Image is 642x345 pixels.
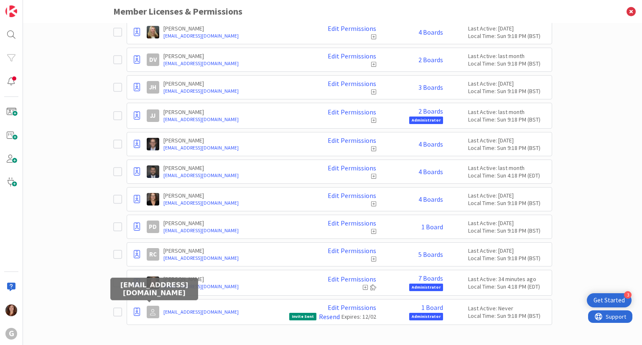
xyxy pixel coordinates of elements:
[147,26,159,38] img: DS
[163,144,309,152] a: [EMAIL_ADDRESS][DOMAIN_NAME]
[163,283,309,290] a: [EMAIL_ADDRESS][DOMAIN_NAME]
[468,227,548,234] div: Local Time: Sun 9:18 PM (BST)
[163,164,309,172] p: [PERSON_NAME]
[418,56,443,63] a: 2 Boards
[147,248,159,261] div: RC
[468,52,548,60] div: Last Active: last month
[163,87,309,95] a: [EMAIL_ADDRESS][DOMAIN_NAME]
[289,313,316,320] span: Invite Sent
[468,199,548,207] div: Local Time: Sun 9:18 PM (BST)
[468,116,548,123] div: Local Time: Sun 9:18 PM (BST)
[163,137,309,144] p: [PERSON_NAME]
[5,5,17,17] img: Visit kanbanzone.com
[5,304,17,316] img: CA
[114,281,195,297] h5: [EMAIL_ADDRESS][DOMAIN_NAME]
[418,140,443,148] a: 4 Boards
[163,275,309,283] p: [PERSON_NAME]
[328,108,376,116] a: Edit Permissions
[328,304,376,311] a: Edit Permissions
[163,199,309,207] a: [EMAIL_ADDRESS][DOMAIN_NAME]
[328,192,376,199] a: Edit Permissions
[328,80,376,87] a: Edit Permissions
[163,254,309,262] a: [EMAIL_ADDRESS][DOMAIN_NAME]
[418,251,443,258] a: 5 Boards
[163,227,309,234] a: [EMAIL_ADDRESS][DOMAIN_NAME]
[468,60,548,67] div: Local Time: Sun 9:18 PM (BST)
[328,247,376,254] a: Edit Permissions
[163,60,309,67] a: [EMAIL_ADDRESS][DOMAIN_NAME]
[147,53,159,66] div: DV
[163,219,309,227] p: [PERSON_NAME]
[468,87,548,95] div: Local Time: Sun 9:18 PM (BST)
[418,84,443,91] a: 3 Boards
[163,192,309,199] p: [PERSON_NAME]
[147,165,159,178] img: JW
[468,192,548,199] div: Last Active: [DATE]
[409,117,443,124] span: Administrator
[328,137,376,144] a: Edit Permissions
[328,52,376,60] a: Edit Permissions
[468,254,548,262] div: Local Time: Sun 9:18 PM (BST)
[468,25,548,32] div: Last Active: [DATE]
[468,164,548,172] div: Last Active: last month
[163,308,285,316] a: [EMAIL_ADDRESS][DOMAIN_NAME]
[468,108,548,116] div: Last Active: last month
[328,25,376,32] a: Edit Permissions
[468,32,548,40] div: Local Time: Sun 9:18 PM (BST)
[147,138,159,150] img: JT
[468,304,548,312] div: Last Active: Never
[418,274,443,282] a: 7 Boards
[421,304,443,311] a: 1 Board
[163,108,309,116] p: [PERSON_NAME]
[418,195,443,203] a: 4 Boards
[328,164,376,172] a: Edit Permissions
[594,296,625,304] div: Get Started
[328,219,376,227] a: Edit Permissions
[468,247,548,254] div: Last Active: [DATE]
[163,247,309,254] p: [PERSON_NAME]
[147,221,159,233] div: PD
[418,28,443,36] a: 4 Boards
[328,275,376,283] a: Edit Permissions
[409,313,443,320] span: Administrator
[163,80,309,87] p: [PERSON_NAME]
[147,81,159,94] div: JH
[468,172,548,179] div: Local Time: Sun 4:18 PM (EDT)
[147,277,159,289] img: SB
[468,275,548,283] div: Last Active: 34 minutes ago
[163,116,309,123] a: [EMAIL_ADDRESS][DOMAIN_NAME]
[624,291,632,299] div: 3
[418,107,443,115] a: 2 Boards
[587,293,632,307] div: Open Get Started checklist, remaining modules: 3
[341,313,376,320] div: Expires: 12/02
[5,328,17,340] div: G
[409,284,443,291] span: Administrator
[163,172,309,179] a: [EMAIL_ADDRESS][DOMAIN_NAME]
[163,25,309,32] p: [PERSON_NAME]
[468,80,548,87] div: Last Active: [DATE]
[421,223,443,231] a: 1 Board
[147,193,159,205] img: MW
[163,52,309,60] p: [PERSON_NAME]
[468,283,548,290] div: Local Time: Sun 4:18 PM (EDT)
[468,219,548,227] div: Last Active: [DATE]
[163,32,309,40] a: [EMAIL_ADDRESS][DOMAIN_NAME]
[418,168,443,175] a: 4 Boards
[319,313,340,320] a: Resend
[147,109,159,122] div: JJ
[468,312,548,320] div: Local Time: Sun 9:18 PM (BST)
[468,144,548,152] div: Local Time: Sun 9:18 PM (BST)
[468,137,548,144] div: Last Active: [DATE]
[18,1,38,11] span: Support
